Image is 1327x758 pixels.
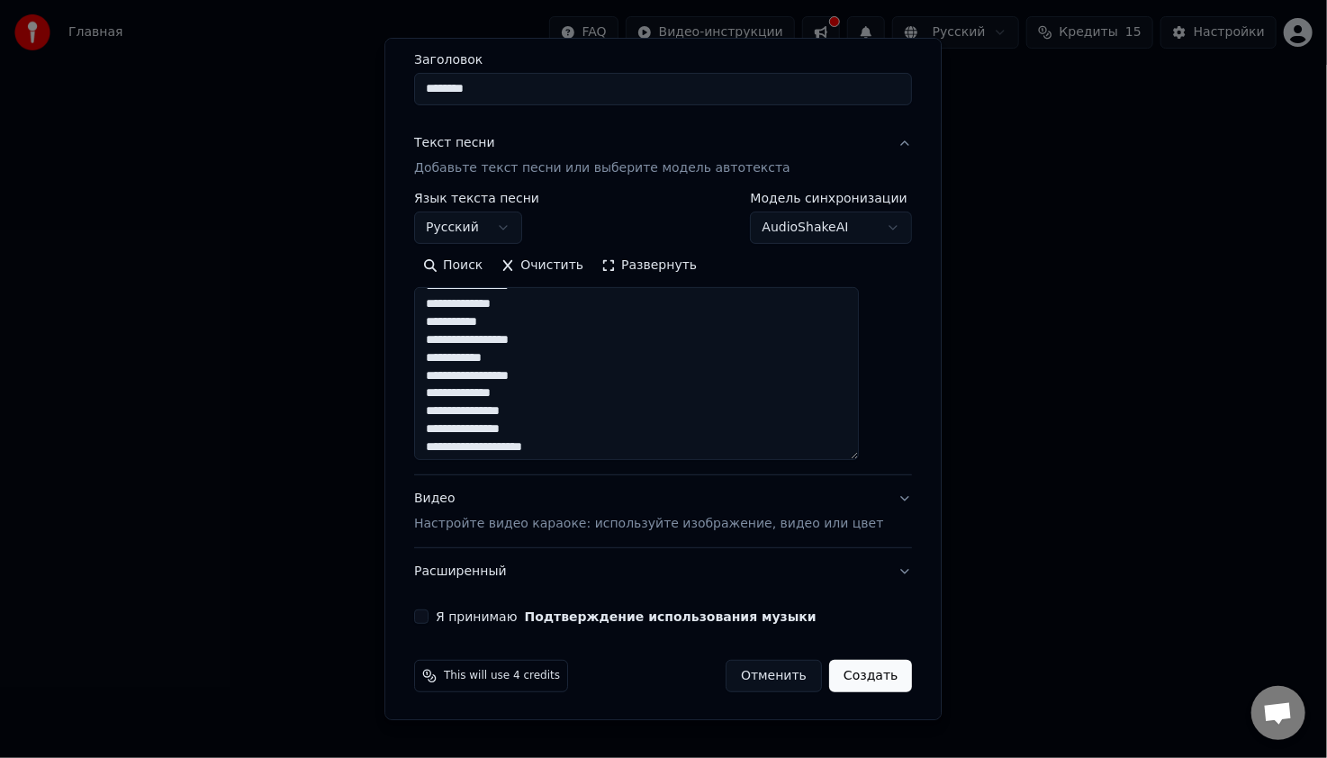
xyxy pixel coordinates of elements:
[414,515,883,533] p: Настройте видео караоке: используйте изображение, видео или цвет
[414,548,912,595] button: Расширенный
[414,53,912,66] label: Заголовок
[525,610,817,623] button: Я принимаю
[414,159,790,177] p: Добавьте текст песни или выберите модель автотекста
[414,192,912,474] div: Текст песниДобавьте текст песни или выберите модель автотекста
[414,475,912,547] button: ВидеоНастройте видео караоке: используйте изображение, видео или цвет
[414,490,883,533] div: Видео
[829,660,912,692] button: Создать
[414,251,492,280] button: Поиск
[751,192,913,204] label: Модель синхронизации
[492,251,593,280] button: Очистить
[414,192,539,204] label: Язык текста песни
[436,610,817,623] label: Я принимаю
[592,251,706,280] button: Развернуть
[444,669,560,683] span: This will use 4 credits
[414,120,912,192] button: Текст песниДобавьте текст песни или выберите модель автотекста
[726,660,822,692] button: Отменить
[414,134,495,152] div: Текст песни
